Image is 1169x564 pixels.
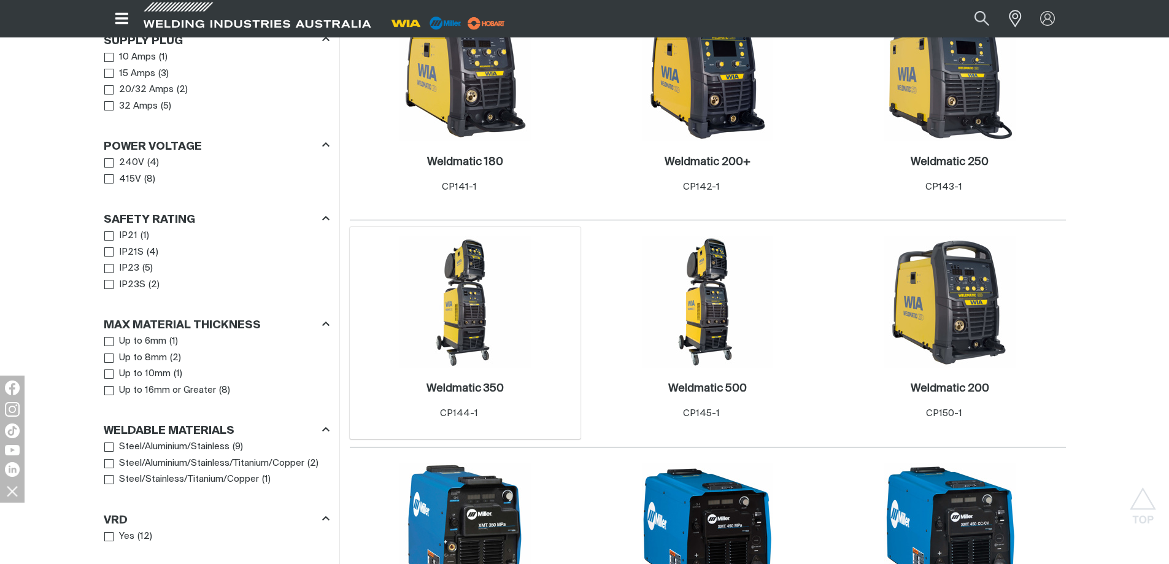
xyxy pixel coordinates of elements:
span: 20/32 Amps [119,83,174,97]
a: 240V [104,155,145,171]
h3: Safety Rating [104,213,195,227]
span: CP142-1 [683,182,720,191]
img: Instagram [5,402,20,417]
span: CP150-1 [926,409,962,418]
div: Supply Plug [104,32,330,48]
a: Steel/Aluminium/Stainless [104,439,230,455]
span: Up to 16mm or Greater [119,384,216,398]
ul: Safety Rating [104,228,329,293]
span: CP145-1 [683,409,720,418]
ul: Max Material Thickness [104,333,329,398]
a: 10 Amps [104,49,156,66]
a: Weldmatic 500 [668,382,747,396]
span: ( 8 ) [219,384,230,398]
a: Weldmatic 200+ [665,155,750,169]
ul: VRD [104,528,329,545]
span: Steel/Aluminium/Stainless [119,440,230,454]
img: miller [464,14,509,33]
span: ( 2 ) [149,278,160,292]
span: IP21S [119,245,144,260]
h2: Weldmatic 200+ [665,156,750,168]
div: Safety Rating [104,211,330,228]
a: Yes [104,528,135,545]
a: miller [464,18,509,28]
input: Product name or item number... [945,5,1002,33]
div: Max Material Thickness [104,317,330,333]
span: CP144-1 [440,409,478,418]
div: Power Voltage [104,138,330,155]
h2: Weldmatic 180 [427,156,503,168]
img: Weldmatic 180 [399,10,531,141]
span: ( 5 ) [142,261,153,276]
h3: Supply Plug [104,34,183,48]
a: 32 Amps [104,98,158,115]
span: IP21 [119,229,137,243]
span: CP141-1 [442,182,477,191]
span: ( 1 ) [159,50,168,64]
span: ( 4 ) [147,245,158,260]
a: 415V [104,171,142,188]
img: YouTube [5,445,20,455]
ul: Weldable Materials [104,439,329,488]
a: Steel/Stainless/Titanium/Copper [104,471,260,488]
button: Scroll to top [1129,487,1157,515]
span: Up to 8mm [119,351,167,365]
a: Up to 10mm [104,366,171,382]
div: VRD [104,511,330,528]
a: Up to 6mm [104,333,167,350]
img: Weldmatic 350 [399,236,531,368]
h2: Weldmatic 500 [668,383,747,394]
span: ( 1 ) [169,334,178,349]
a: Weldmatic 180 [427,155,503,169]
a: IP23 [104,260,140,277]
img: Facebook [5,381,20,395]
span: Up to 6mm [119,334,166,349]
img: Weldmatic 200 [884,236,1016,368]
a: Weldmatic 250 [911,155,989,169]
span: Up to 10mm [119,367,171,381]
img: hide socials [2,481,23,501]
span: ( 2 ) [307,457,318,471]
span: ( 1 ) [262,473,271,487]
h3: Weldable Materials [104,424,234,438]
h2: Weldmatic 350 [426,383,504,394]
img: TikTok [5,423,20,438]
span: ( 9 ) [233,440,243,454]
a: 20/32 Amps [104,82,174,98]
span: ( 3 ) [158,67,169,81]
a: 15 Amps [104,66,156,82]
a: Up to 8mm [104,350,168,366]
span: 15 Amps [119,67,155,81]
a: Weldmatic 200 [911,382,989,396]
a: Weldmatic 350 [426,382,504,396]
span: 240V [119,156,144,170]
h3: VRD [104,514,128,528]
span: ( 4 ) [147,156,159,170]
span: IP23S [119,278,145,292]
span: 10 Amps [119,50,156,64]
span: Steel/Stainless/Titanium/Copper [119,473,259,487]
span: 32 Amps [119,99,158,114]
span: ( 1 ) [174,367,182,381]
span: ( 2 ) [170,351,181,365]
h2: Weldmatic 250 [911,156,989,168]
span: ( 8 ) [144,172,155,187]
span: ( 5 ) [161,99,171,114]
span: 415V [119,172,141,187]
span: ( 1 ) [141,229,149,243]
span: ( 2 ) [177,83,188,97]
a: IP21S [104,244,144,261]
h2: Weldmatic 200 [911,383,989,394]
span: IP23 [119,261,139,276]
div: Weldable Materials [104,422,330,439]
span: ( 12 ) [137,530,152,544]
h3: Power Voltage [104,140,202,154]
a: Steel/Aluminium/Stainless/Titanium/Copper [104,455,305,472]
a: IP21 [104,228,138,244]
ul: Power Voltage [104,155,329,187]
span: Yes [119,530,134,544]
h3: Max Material Thickness [104,319,261,333]
img: Weldmatic 200+ [642,10,773,141]
img: Weldmatic 250 [884,10,1016,141]
img: LinkedIn [5,462,20,477]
